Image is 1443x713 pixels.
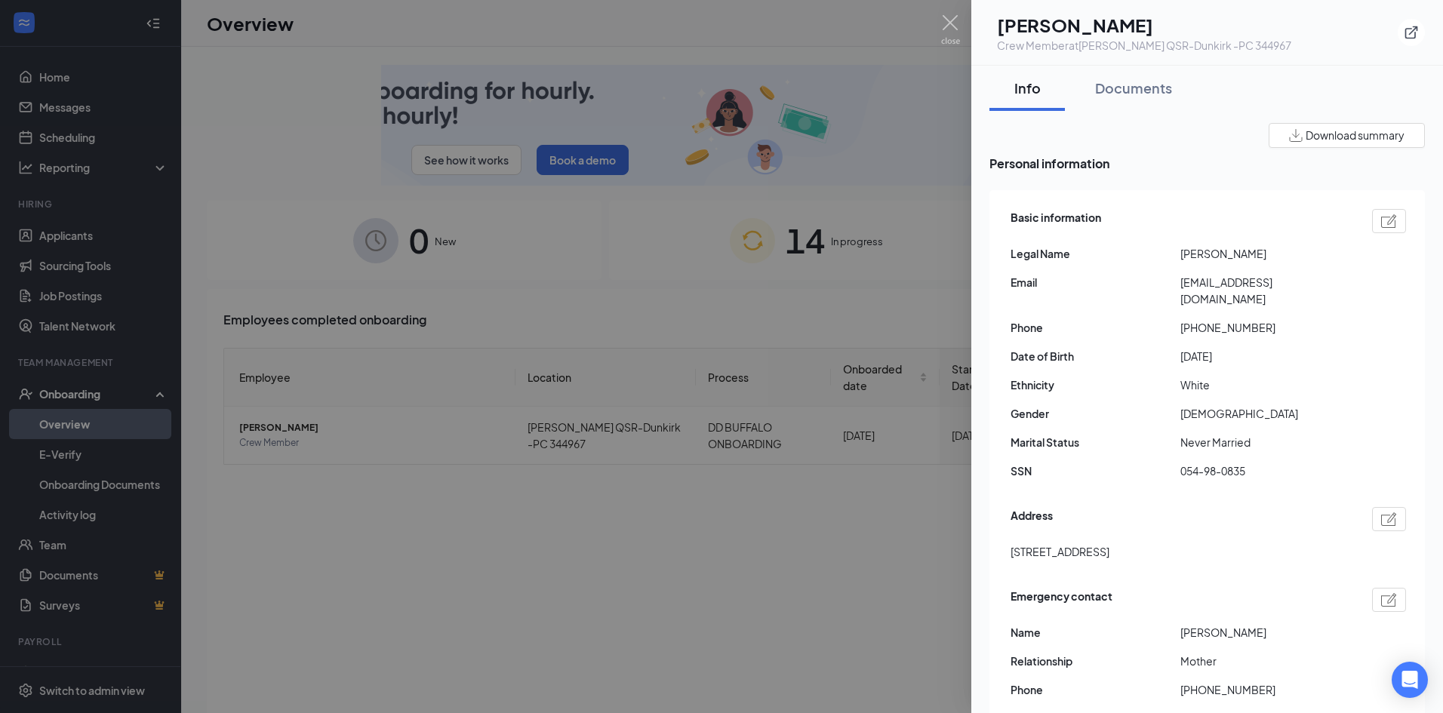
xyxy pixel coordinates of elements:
span: White [1180,376,1350,393]
span: Phone [1011,319,1180,336]
span: Address [1011,507,1053,531]
span: Mother [1180,653,1350,669]
span: [EMAIL_ADDRESS][DOMAIN_NAME] [1180,274,1350,307]
span: [DATE] [1180,348,1350,364]
svg: ExternalLink [1404,25,1419,40]
span: Ethnicity [1011,376,1180,393]
span: Email [1011,274,1180,290]
span: Never Married [1180,434,1350,450]
span: SSN [1011,463,1180,479]
span: [PERSON_NAME] [1180,245,1350,262]
button: ExternalLink [1398,19,1425,46]
div: Info [1005,78,1050,97]
h1: [PERSON_NAME] [997,12,1291,38]
span: Personal information [989,154,1425,173]
span: Legal Name [1011,245,1180,262]
span: Date of Birth [1011,348,1180,364]
span: [STREET_ADDRESS] [1011,543,1109,560]
span: [PERSON_NAME] [1180,624,1350,641]
span: Name [1011,624,1180,641]
button: Download summary [1269,123,1425,148]
span: Marital Status [1011,434,1180,450]
span: Phone [1011,681,1180,698]
span: 054-98-0835 [1180,463,1350,479]
span: [PHONE_NUMBER] [1180,319,1350,336]
span: Relationship [1011,653,1180,669]
span: Emergency contact [1011,588,1112,612]
span: Download summary [1306,128,1405,143]
span: Basic information [1011,209,1101,233]
div: Open Intercom Messenger [1392,662,1428,698]
span: Gender [1011,405,1180,422]
div: Documents [1095,78,1172,97]
div: Crew Member at [PERSON_NAME] QSR-Dunkirk -PC 344967 [997,38,1291,53]
span: [DEMOGRAPHIC_DATA] [1180,405,1350,422]
span: [PHONE_NUMBER] [1180,681,1350,698]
